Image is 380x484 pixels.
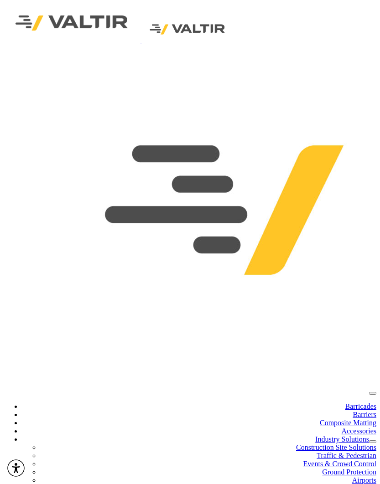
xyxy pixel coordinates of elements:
[353,411,376,418] a: Barriers
[322,468,376,476] a: Ground Protection
[296,443,376,451] a: Construction Site Solutions
[142,16,233,42] img: Valtir Rentals
[4,4,140,42] img: Valtir Rentals
[317,452,376,459] a: Traffic & Pedestrian
[315,435,369,443] a: Industry Solutions
[320,419,376,427] a: Composite Matting
[369,392,376,395] button: menu toggle
[369,440,376,443] button: dropdown toggle
[342,427,376,435] a: Accessories
[345,402,376,410] a: Barricades
[352,476,376,484] a: Airports
[303,460,376,468] a: Events & Crowd Control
